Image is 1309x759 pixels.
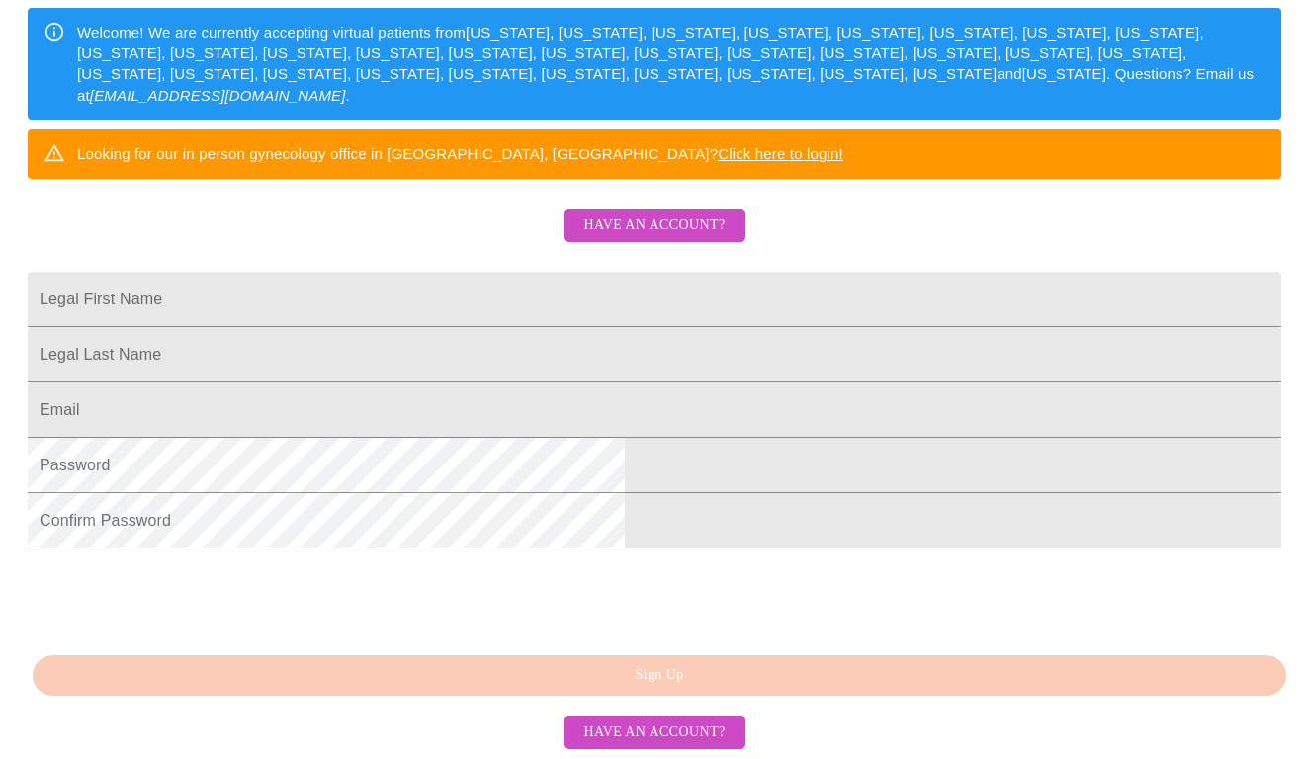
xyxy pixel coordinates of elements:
[77,135,843,172] div: Looking for our in person gynecology office in [GEOGRAPHIC_DATA], [GEOGRAPHIC_DATA]?
[564,209,744,243] button: Have an account?
[559,722,749,739] a: Have an account?
[564,716,744,750] button: Have an account?
[583,720,725,745] span: Have an account?
[90,87,346,104] em: [EMAIL_ADDRESS][DOMAIN_NAME]
[718,145,843,162] a: Click here to login!
[559,230,749,247] a: Have an account?
[583,213,725,238] span: Have an account?
[77,14,1265,115] div: Welcome! We are currently accepting virtual patients from [US_STATE], [US_STATE], [US_STATE], [US...
[28,558,328,635] iframe: reCAPTCHA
